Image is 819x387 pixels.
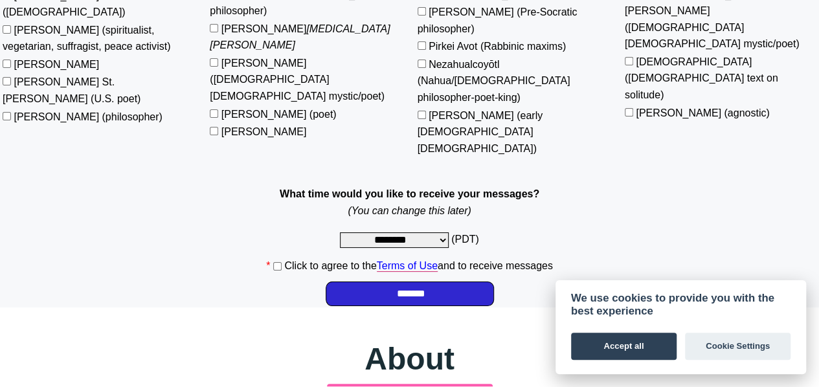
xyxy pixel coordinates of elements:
[3,25,170,52] label: [PERSON_NAME] (spiritualist, vegetarian, suffragist, peace activist)
[571,292,791,318] div: We use cookies to provide you with the best experience
[571,333,677,360] button: Accept all
[348,205,471,216] em: (You can change this later)
[210,23,390,51] label: [PERSON_NAME]
[221,109,337,120] label: [PERSON_NAME] (poet)
[3,76,140,104] label: [PERSON_NAME] St. [PERSON_NAME] (U.S. poet)
[636,107,769,118] label: [PERSON_NAME] (agnostic)
[418,59,570,103] label: Nezahualcoyōtl (Nahua/[DEMOGRAPHIC_DATA] philosopher-poet-king)
[451,234,479,245] span: (PDT)
[685,333,791,360] button: Cookie Settings
[377,260,438,272] a: Terms of Use
[210,23,390,51] em: [MEDICAL_DATA][PERSON_NAME]
[14,59,99,70] label: [PERSON_NAME]
[280,188,539,199] strong: What time would you like to receive your messages?
[429,41,566,52] label: Pirkei Avot (Rabbinic maxims)
[14,111,162,122] label: [PERSON_NAME] (philosopher)
[625,56,778,100] label: [DEMOGRAPHIC_DATA] ([DEMOGRAPHIC_DATA] text on solitude)
[365,342,454,376] span: About
[284,260,552,272] label: Click to agree to the and to receive messages
[418,110,543,154] label: [PERSON_NAME] (early [DEMOGRAPHIC_DATA] [DEMOGRAPHIC_DATA])
[221,126,307,137] label: [PERSON_NAME]
[210,58,385,102] label: [PERSON_NAME] ([DEMOGRAPHIC_DATA] [DEMOGRAPHIC_DATA] mystic/poet)
[418,6,578,34] label: [PERSON_NAME] (Pre-Socratic philosopher)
